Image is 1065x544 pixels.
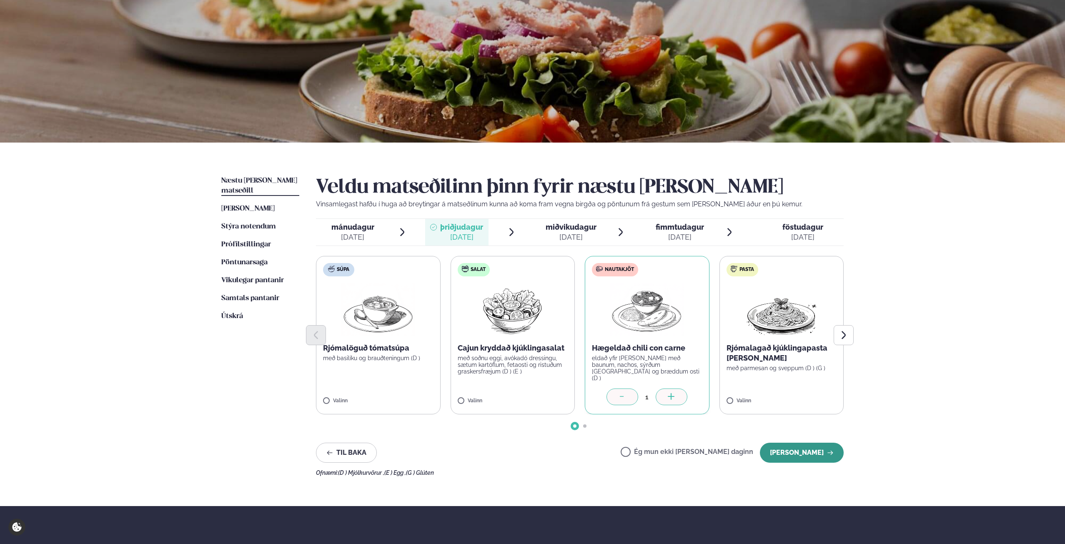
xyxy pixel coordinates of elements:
[739,266,754,273] span: Pasta
[316,176,844,199] h2: Veldu matseðilinn þinn fyrir næstu [PERSON_NAME]
[610,283,684,336] img: Curry-Rice-Naan.png
[731,266,737,272] img: pasta.svg
[605,266,634,273] span: Nautakjöt
[8,519,25,536] a: Cookie settings
[656,223,704,231] span: fimmtudagur
[328,266,335,272] img: soup.svg
[221,204,275,214] a: [PERSON_NAME]
[462,266,469,272] img: salad.svg
[406,469,434,476] span: (G ) Glúten
[727,365,837,371] p: með parmesan og sveppum (D ) (G )
[760,443,844,463] button: [PERSON_NAME]
[592,355,702,381] p: eldað yfir [PERSON_NAME] með baunum, nachos, sýrðum [GEOGRAPHIC_DATA] og bræddum osti (D )
[834,325,854,345] button: Next slide
[331,223,374,231] span: mánudagur
[221,311,243,321] a: Útskrá
[221,223,276,230] span: Stýra notendum
[221,259,268,266] span: Pöntunarsaga
[306,325,326,345] button: Previous slide
[638,392,656,402] div: 1
[341,283,415,336] img: Soup.png
[221,293,279,303] a: Samtals pantanir
[656,232,704,242] div: [DATE]
[546,232,596,242] div: [DATE]
[596,266,603,272] img: beef.svg
[546,223,596,231] span: miðvikudagur
[384,469,406,476] span: (E ) Egg ,
[458,355,568,375] p: með soðnu eggi, avókadó dressingu, sætum kartöflum, fetaosti og ristuðum graskersfræjum (D ) (E )
[316,199,844,209] p: Vinsamlegast hafðu í huga að breytingar á matseðlinum kunna að koma fram vegna birgða og pöntunum...
[221,276,284,286] a: Vikulegar pantanir
[476,283,549,336] img: Salad.png
[323,355,434,361] p: með basilíku og brauðteningum (D )
[221,295,279,302] span: Samtals pantanir
[316,469,844,476] div: Ofnæmi:
[221,313,243,320] span: Útskrá
[323,343,434,353] p: Rjómalöguð tómatsúpa
[583,424,586,428] span: Go to slide 2
[573,424,576,428] span: Go to slide 1
[316,443,377,463] button: Til baka
[727,343,837,363] p: Rjómalagað kjúklingapasta [PERSON_NAME]
[440,232,483,242] div: [DATE]
[458,343,568,353] p: Cajun kryddað kjúklingasalat
[221,205,275,212] span: [PERSON_NAME]
[592,343,702,353] p: Hægeldað chili con carne
[221,240,271,250] a: Prófílstillingar
[331,232,374,242] div: [DATE]
[337,266,349,273] span: Súpa
[745,283,818,336] img: Spagetti.png
[221,258,268,268] a: Pöntunarsaga
[782,223,823,231] span: föstudagur
[471,266,486,273] span: Salat
[221,176,299,196] a: Næstu [PERSON_NAME] matseðill
[782,232,823,242] div: [DATE]
[440,223,483,231] span: þriðjudagur
[338,469,384,476] span: (D ) Mjólkurvörur ,
[221,177,297,194] span: Næstu [PERSON_NAME] matseðill
[221,222,276,232] a: Stýra notendum
[221,277,284,284] span: Vikulegar pantanir
[221,241,271,248] span: Prófílstillingar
